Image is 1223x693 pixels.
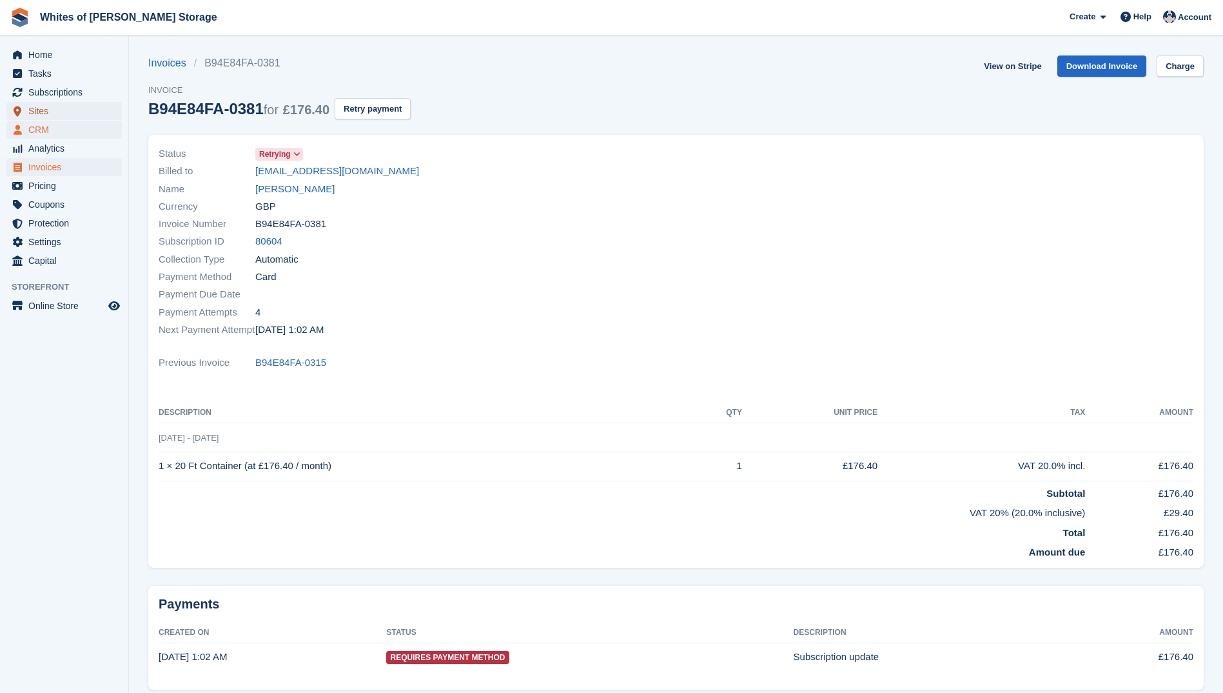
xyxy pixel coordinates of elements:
span: Create [1070,10,1095,23]
span: Previous Invoice [159,356,255,370]
span: Currency [159,199,255,214]
td: VAT 20% (20.0% inclusive) [159,501,1085,521]
a: Retrying [255,146,303,161]
span: 4 [255,305,260,320]
strong: Subtotal [1046,488,1085,499]
a: 80604 [255,234,282,249]
span: Status [159,146,255,161]
span: Automatic [255,252,298,267]
th: Amount [1085,403,1193,423]
a: View on Stripe [979,55,1046,77]
span: Invoice Number [159,217,255,232]
th: Tax [877,403,1085,423]
h2: Payments [159,596,1193,612]
span: Sites [28,102,106,120]
td: 1 [693,452,742,481]
a: [EMAIL_ADDRESS][DOMAIN_NAME] [255,164,419,179]
time: 2025-10-07 00:02:24 UTC [255,323,324,337]
th: Description [794,623,1077,643]
td: £176.40 [1085,452,1193,481]
a: Charge [1157,55,1204,77]
a: Preview store [106,298,122,314]
a: B94E84FA-0315 [255,356,326,370]
strong: Total [1063,527,1086,538]
td: £176.40 [1085,481,1193,501]
span: Invoices [28,158,106,176]
a: menu [6,102,122,120]
a: [PERSON_NAME] [255,182,335,197]
a: Download Invoice [1057,55,1147,77]
th: Unit Price [742,403,877,423]
span: Storefront [12,281,128,294]
span: Card [255,270,277,285]
td: £176.40 [1077,643,1193,671]
td: 1 × 20 Ft Container (at £176.40 / month) [159,452,693,481]
span: Protection [28,214,106,232]
a: menu [6,214,122,232]
a: menu [6,297,122,315]
span: Help [1133,10,1151,23]
th: QTY [693,403,742,423]
span: Collection Type [159,252,255,267]
td: £176.40 [1085,521,1193,541]
a: menu [6,121,122,139]
img: Wendy [1163,10,1176,23]
span: Capital [28,252,106,270]
a: menu [6,46,122,64]
strong: Amount due [1029,547,1086,557]
span: Next Payment Attempt [159,323,255,337]
td: £29.40 [1085,501,1193,521]
th: Description [159,403,693,423]
a: menu [6,158,122,176]
div: VAT 20.0% incl. [877,459,1085,474]
span: Subscription ID [159,234,255,249]
th: Amount [1077,623,1193,643]
td: Subscription update [794,643,1077,671]
span: Payment Method [159,270,255,285]
a: menu [6,139,122,157]
a: Whites of [PERSON_NAME] Storage [35,6,222,28]
a: menu [6,233,122,251]
a: menu [6,83,122,101]
button: Retry payment [335,98,411,119]
span: Subscriptions [28,83,106,101]
div: B94E84FA-0381 [148,100,329,117]
th: Created On [159,623,386,643]
span: [DATE] - [DATE] [159,433,219,443]
a: menu [6,177,122,195]
a: menu [6,65,122,83]
th: Status [386,623,793,643]
span: Coupons [28,196,106,214]
span: GBP [255,199,276,214]
span: Home [28,46,106,64]
td: £176.40 [1085,540,1193,560]
span: Pricing [28,177,106,195]
span: B94E84FA-0381 [255,217,326,232]
a: menu [6,196,122,214]
a: Invoices [148,55,194,71]
span: Invoice [148,84,411,97]
span: Analytics [28,139,106,157]
td: £176.40 [742,452,877,481]
span: for [264,103,279,117]
span: Retrying [259,148,291,160]
span: CRM [28,121,106,139]
span: Payment Attempts [159,305,255,320]
span: Requires Payment Method [386,651,509,664]
nav: breadcrumbs [148,55,411,71]
span: Billed to [159,164,255,179]
img: stora-icon-8386f47178a22dfd0bd8f6a31ec36ba5ce8667c1dd55bd0f319d3a0aa187defe.svg [10,8,30,27]
span: Tasks [28,65,106,83]
a: menu [6,252,122,270]
span: Settings [28,233,106,251]
span: Payment Due Date [159,287,255,302]
span: Online Store [28,297,106,315]
span: £176.40 [283,103,329,117]
span: Name [159,182,255,197]
span: Account [1178,11,1211,24]
time: 2025-10-01 00:02:13 UTC [159,651,227,662]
